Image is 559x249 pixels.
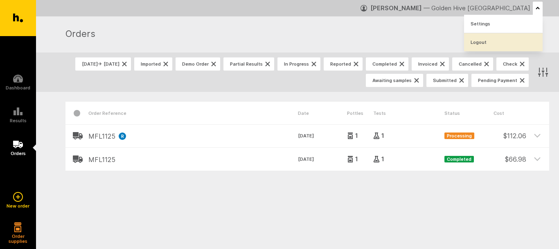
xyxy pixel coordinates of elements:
[373,102,444,124] div: Tests
[380,157,384,162] span: 1
[464,15,543,33] a: Settings
[10,118,27,123] h5: Results
[298,156,347,163] time: [DATE]
[65,27,539,42] h1: Orders
[119,132,126,140] div: R
[88,132,298,140] h2: MFL1125
[182,62,209,66] span: Demo Order
[82,62,119,66] span: [DATE] → [DATE]
[464,33,543,51] a: Logout
[88,102,298,124] div: Order Reference
[503,62,517,66] span: Check
[347,102,373,124] div: Pottles
[494,148,526,164] div: $ 66.98
[88,156,298,163] h2: MFL1125
[298,102,347,124] div: Date
[478,78,517,83] span: Pending Payment
[6,85,30,90] h5: Dashboard
[141,62,161,66] span: Imported
[354,133,358,138] span: 1
[380,133,384,138] span: 1
[494,102,526,124] div: Cost
[444,132,474,139] span: Processing
[459,62,482,66] span: Cancelled
[65,148,549,171] header: MFL1125[DATE]11Completed$66.98
[444,156,474,162] span: Completed
[65,124,549,147] header: MFL1125R[DATE]11Processing$112.06
[11,151,26,156] h5: Orders
[494,124,526,141] div: $ 112.06
[284,62,309,66] span: In Progress
[424,4,530,12] span: — Golden Hive [GEOGRAPHIC_DATA]
[6,234,30,244] h5: Order supplies
[444,102,494,124] div: Status
[372,78,412,83] span: Awaiting samples
[433,78,457,83] span: Submitted
[330,62,351,66] span: Reported
[354,157,358,162] span: 1
[361,2,543,15] button: [PERSON_NAME] — Golden Hive [GEOGRAPHIC_DATA]
[372,62,397,66] span: Completed
[7,203,29,208] h5: New order
[370,4,422,12] strong: [PERSON_NAME]
[230,62,263,66] span: Partial Results
[418,62,437,66] span: Invoiced
[298,132,347,140] time: [DATE]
